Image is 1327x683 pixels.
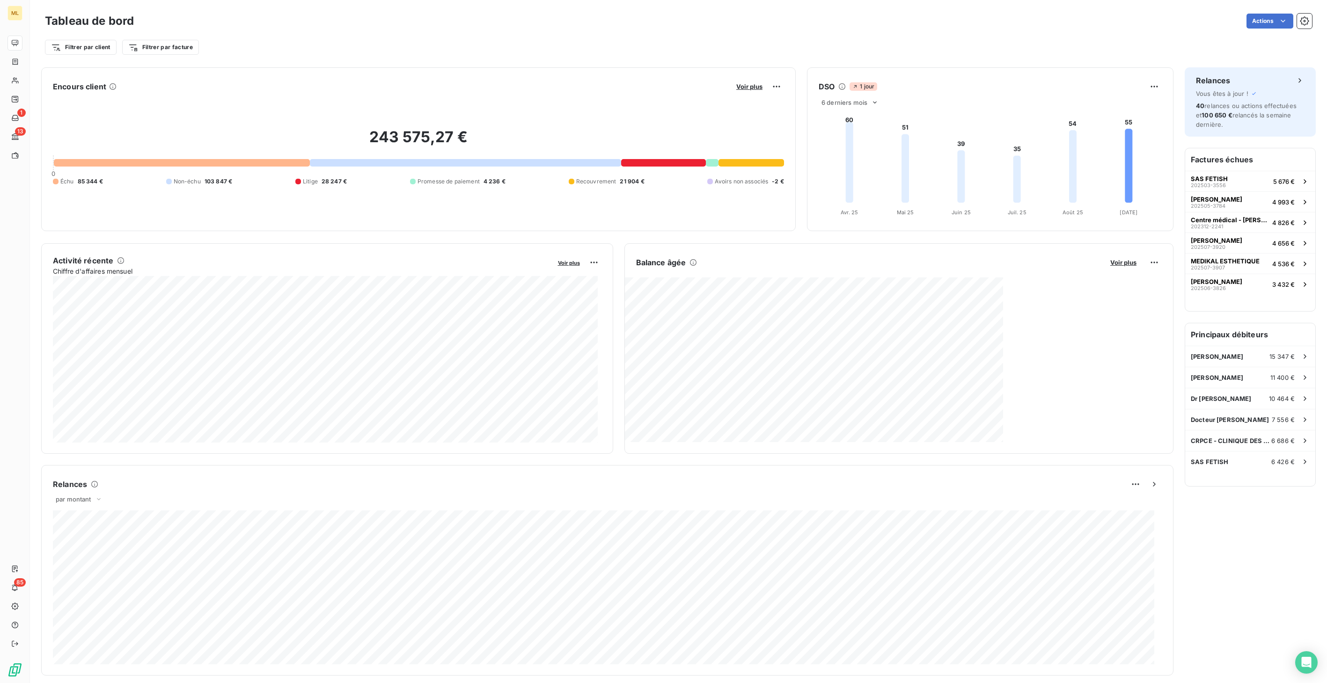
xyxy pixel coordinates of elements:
[736,83,762,90] span: Voir plus
[1191,437,1271,444] span: CRPCE - CLINIQUE DES CHAMPS ELYSEES
[952,209,971,216] tspan: Juin 25
[1120,209,1137,216] tspan: [DATE]
[484,177,506,186] span: 4 236 €
[1191,458,1229,465] span: SAS FETISH
[841,209,858,216] tspan: Avr. 25
[1191,175,1228,182] span: SAS FETISH
[1272,240,1295,247] span: 4 656 €
[303,177,318,186] span: Litige
[733,82,765,91] button: Voir plus
[1295,651,1318,674] div: Open Intercom Messenger
[1185,274,1315,294] button: [PERSON_NAME]202506-38263 432 €
[53,266,551,276] span: Chiffre d'affaires mensuel
[897,209,914,216] tspan: Mai 25
[1269,395,1295,402] span: 10 464 €
[1270,374,1295,381] span: 11 400 €
[1185,148,1315,171] h6: Factures échues
[53,81,106,92] h6: Encours client
[122,40,199,55] button: Filtrer par facture
[174,177,201,186] span: Non-échu
[1191,244,1225,250] span: 202507-3920
[51,170,55,177] span: 0
[322,177,347,186] span: 28 247 €
[1191,224,1223,229] span: 202312-2241
[1191,285,1226,291] span: 202506-3826
[1202,111,1232,119] span: 100 650 €
[636,257,686,268] h6: Balance âgée
[1272,198,1295,206] span: 4 993 €
[821,99,867,106] span: 6 derniers mois
[1196,75,1230,86] h6: Relances
[715,177,768,186] span: Avoirs non associés
[15,127,26,136] span: 13
[850,82,877,91] span: 1 jour
[53,255,113,266] h6: Activité récente
[1185,212,1315,233] button: Centre médical - [PERSON_NAME]202312-22414 826 €
[1191,278,1242,285] span: [PERSON_NAME]
[1008,209,1026,216] tspan: Juil. 25
[1272,416,1295,423] span: 7 556 €
[1272,219,1295,226] span: 4 826 €
[772,177,784,186] span: -2 €
[576,177,616,186] span: Recouvrement
[1271,458,1295,465] span: 6 426 €
[1191,216,1268,224] span: Centre médical - [PERSON_NAME]
[1185,171,1315,191] button: SAS FETISH202503-35565 676 €
[1246,14,1293,29] button: Actions
[1191,265,1225,270] span: 202507-3907
[1107,258,1139,267] button: Voir plus
[45,40,117,55] button: Filtrer par client
[1185,191,1315,212] button: [PERSON_NAME]202505-37844 993 €
[1272,260,1295,268] span: 4 536 €
[1185,323,1315,346] h6: Principaux débiteurs
[7,662,22,677] img: Logo LeanPay
[1196,102,1297,128] span: relances ou actions effectuées et relancés la semaine dernière.
[1191,257,1260,265] span: MEDIKAL ESTHETIQUE
[1185,233,1315,253] button: [PERSON_NAME]202507-39204 656 €
[1191,416,1269,423] span: Docteur [PERSON_NAME]
[1273,178,1295,185] span: 5 676 €
[14,578,26,587] span: 85
[1191,237,1242,244] span: [PERSON_NAME]
[819,81,835,92] h6: DSO
[1191,203,1225,209] span: 202505-3784
[1196,102,1204,109] span: 40
[1185,253,1315,274] button: MEDIKAL ESTHETIQUE202507-39074 536 €
[1269,353,1295,360] span: 15 347 €
[1191,196,1242,203] span: [PERSON_NAME]
[53,479,87,490] h6: Relances
[418,177,480,186] span: Promesse de paiement
[1063,209,1083,216] tspan: Août 25
[558,260,580,266] span: Voir plus
[1191,374,1243,381] span: [PERSON_NAME]
[60,177,74,186] span: Échu
[17,109,26,117] span: 1
[56,495,91,503] span: par montant
[555,258,583,267] button: Voir plus
[1191,182,1226,188] span: 202503-3556
[1110,259,1136,266] span: Voir plus
[1191,395,1251,402] span: Dr [PERSON_NAME]
[53,128,784,156] h2: 243 575,27 €
[620,177,644,186] span: 21 904 €
[1272,281,1295,288] span: 3 432 €
[1271,437,1295,444] span: 6 686 €
[7,6,22,21] div: ML
[1191,353,1243,360] span: [PERSON_NAME]
[1196,90,1248,97] span: Vous êtes à jour !
[205,177,232,186] span: 103 847 €
[45,13,134,29] h3: Tableau de bord
[78,177,103,186] span: 85 344 €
